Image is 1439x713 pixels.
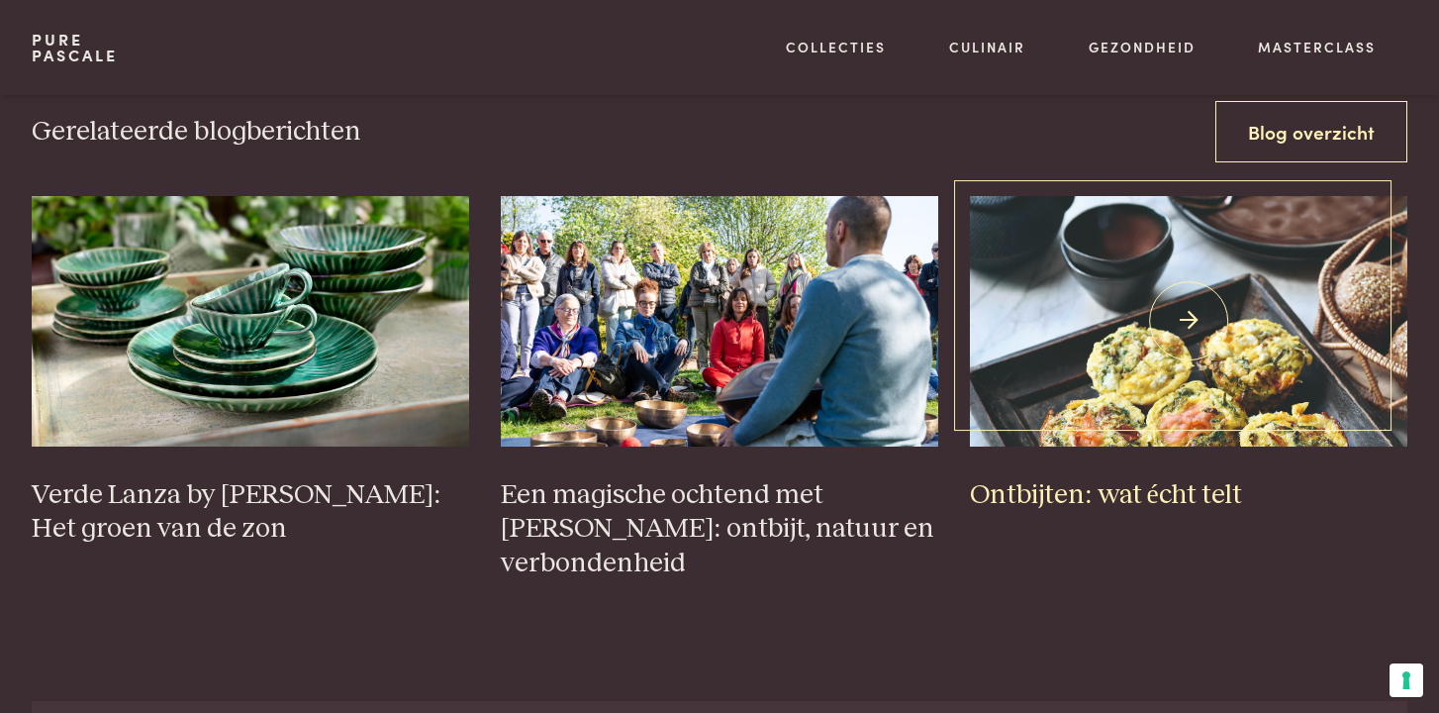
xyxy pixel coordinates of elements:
[501,196,938,447] img: 250421-lannoo-pascale-naessens_0012
[949,37,1025,57] a: Culinair
[1258,37,1376,57] a: Masterclass
[32,478,469,547] h3: Verde Lanza by [PERSON_NAME]: Het groen van de zon
[32,115,361,150] h3: Gerelateerde blogberichten
[1215,101,1407,163] a: Blog overzicht
[32,196,469,562] a: Verde Lanza by [PERSON_NAME]: Het groen van de zon
[501,196,938,596] a: 250421-lannoo-pascale-naessens_0012 Een magische ochtend met [PERSON_NAME]: ontbijt, natuur en ve...
[501,478,938,581] h3: Een magische ochtend met [PERSON_NAME]: ontbijt, natuur en verbondenheid
[1089,37,1196,57] a: Gezondheid
[970,478,1407,513] h3: Ontbijten: wat écht telt
[970,196,1407,528] a: creatieve ontbijteitjes_02 Ontbijten: wat écht telt
[1390,663,1423,697] button: Uw voorkeuren voor toestemming voor trackingtechnologieën
[786,37,886,57] a: Collecties
[970,196,1407,447] img: creatieve ontbijteitjes_02
[32,32,118,63] a: PurePascale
